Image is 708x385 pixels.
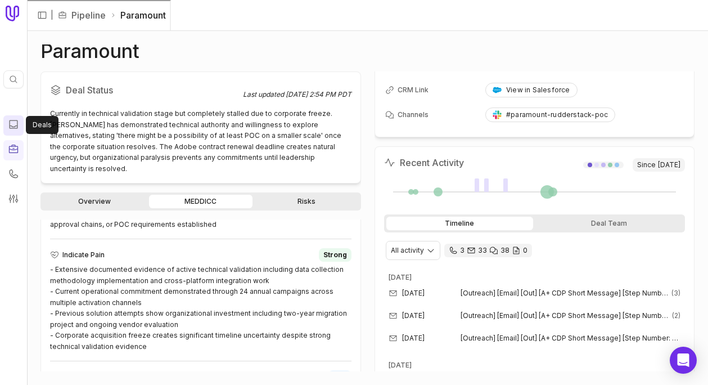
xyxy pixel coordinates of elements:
[384,156,464,169] h2: Recent Activity
[461,289,670,298] span: [Outreach] [Email] [Out] [A+ CDP Short Message] [Step Number: Step #3 (Auto Email)] [Auto] Re: Vi...
[51,8,53,22] span: |
[50,264,351,352] div: - Extensive documented evidence of active technical validation including data collection methodol...
[398,110,429,119] span: Channels
[493,110,608,119] div: #paramount-rudderstack-poc
[50,248,351,262] div: Indicate Pain
[50,81,243,99] h2: Deal Status
[402,334,425,343] time: [DATE]
[461,311,670,320] span: [Outreach] [Email] [Out] [A+ CDP Short Message] [Step Number: Step #2 (Auto Email)] [Auto] Re: Vi...
[389,361,412,369] time: [DATE]
[485,108,615,122] a: #paramount-rudderstack-poc
[50,108,351,174] div: Currently in technical validation stage but completely stalled due to corporate freeze. [PERSON_N...
[398,86,429,95] span: CRM Link
[243,90,351,99] div: Last updated
[658,160,680,169] time: [DATE]
[34,7,51,24] button: Expand sidebar
[633,158,685,172] span: Since
[672,311,680,320] span: 2 emails in thread
[444,244,532,257] div: 3 calls and 33 email threads
[323,250,347,259] span: Strong
[71,8,106,22] a: Pipeline
[670,347,697,374] div: Open Intercom Messenger
[26,116,58,134] aside: Deals
[402,289,425,298] time: [DATE]
[386,217,534,230] div: Timeline
[402,311,425,320] time: [DATE]
[43,195,147,208] a: Overview
[535,217,683,230] div: Deal Team
[389,273,412,281] time: [DATE]
[149,195,253,208] a: MEDDICC
[255,195,359,208] a: Risks
[286,90,351,99] time: [DATE] 2:54 PM PDT
[493,86,570,95] div: View in Salesforce
[40,44,139,58] h1: Paramount
[671,289,680,298] span: 3 emails in thread
[50,370,351,384] div: Champion
[110,8,166,22] li: Paramount
[485,83,578,97] a: View in Salesforce
[461,334,681,343] span: [Outreach] [Email] [Out] [A+ CDP Short Message] [Step Number: Step #1 (Manual Email)] [Manual] Vi...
